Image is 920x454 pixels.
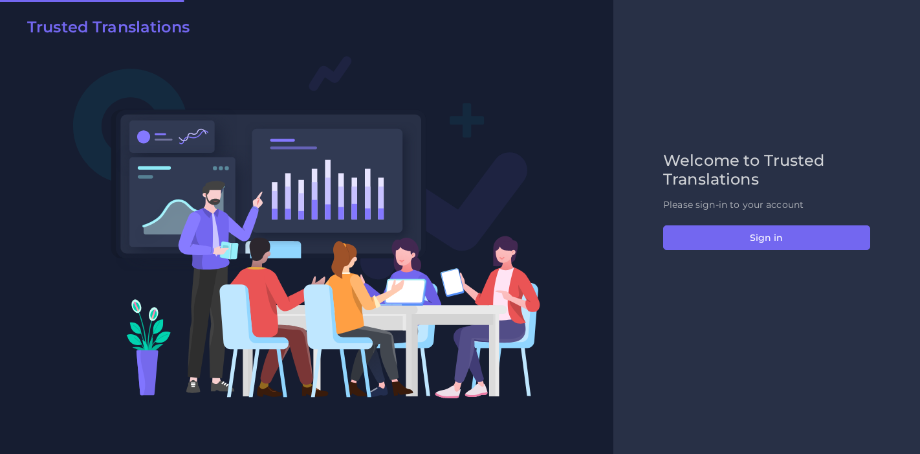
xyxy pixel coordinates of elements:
[27,18,190,37] h2: Trusted Translations
[72,55,541,398] img: Login V2
[663,152,870,189] h2: Welcome to Trusted Translations
[663,225,870,250] button: Sign in
[18,18,190,41] a: Trusted Translations
[663,198,870,212] p: Please sign-in to your account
